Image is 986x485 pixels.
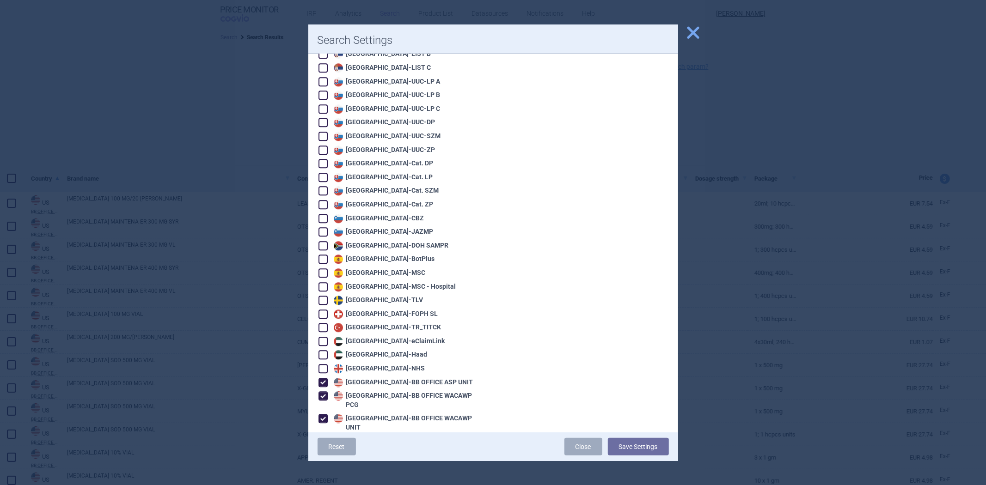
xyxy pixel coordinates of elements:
div: [GEOGRAPHIC_DATA] - BB OFFICE WACAWP UNIT [331,414,484,432]
div: [GEOGRAPHIC_DATA] - UUC-DP [331,118,435,127]
div: [GEOGRAPHIC_DATA] - NHS [331,364,425,373]
div: [GEOGRAPHIC_DATA] - DOH SAMPR [331,241,449,250]
div: [GEOGRAPHIC_DATA] - UUC-ZP [331,145,435,155]
div: [GEOGRAPHIC_DATA] - Cat. LP [331,173,433,182]
div: [GEOGRAPHIC_DATA] - UUC-LP A [331,77,441,86]
img: Slovakia [334,200,343,209]
div: [GEOGRAPHIC_DATA] - MSC [331,268,426,278]
div: [GEOGRAPHIC_DATA] - Cat. ZP [331,200,434,209]
div: [GEOGRAPHIC_DATA] - BB OFFICE WACAWP PCG [331,391,484,409]
img: United Arab Emirates [334,337,343,346]
img: Slovenia [334,214,343,223]
img: Slovakia [334,118,343,127]
div: [GEOGRAPHIC_DATA] - TR_TITCK [331,323,441,332]
img: Serbia [334,63,343,73]
img: Spain [334,255,343,264]
img: Slovakia [334,145,343,155]
img: United Kingdom [334,364,343,373]
img: Slovakia [334,91,343,100]
img: United Arab Emirates [334,350,343,359]
img: Spain [334,268,343,278]
img: Slovakia [334,132,343,141]
h1: Search Settings [318,34,669,47]
div: [GEOGRAPHIC_DATA] - BotPlus [331,255,435,264]
div: [GEOGRAPHIC_DATA] - FOPH SL [331,309,438,319]
div: [GEOGRAPHIC_DATA] - TLV [331,296,423,305]
div: [GEOGRAPHIC_DATA] - UUC-LP B [331,91,441,100]
img: Sweden [334,296,343,305]
div: [GEOGRAPHIC_DATA] - LIST C [331,63,431,73]
img: Slovakia [334,173,343,182]
div: [GEOGRAPHIC_DATA] - BB OFFICE ASP UNIT [331,378,473,387]
img: United States [334,378,343,387]
div: [GEOGRAPHIC_DATA] - UUC-SZM [331,132,441,141]
img: United States [334,414,343,423]
img: Slovakia [334,186,343,195]
img: Switzerland [334,309,343,319]
div: [GEOGRAPHIC_DATA] - JAZMP [331,227,434,236]
img: Slovenia [334,227,343,236]
div: [GEOGRAPHIC_DATA] - eClaimLink [331,337,445,346]
div: [GEOGRAPHIC_DATA] - Haad [331,350,428,359]
div: [GEOGRAPHIC_DATA] - UUC-LP C [331,104,441,114]
button: Save Settings [608,438,669,455]
img: Serbia [334,49,343,59]
div: [GEOGRAPHIC_DATA] - LIST B [331,49,431,59]
img: South Africa [334,241,343,250]
img: Slovakia [334,77,343,86]
a: Close [564,438,602,455]
img: Turkey [334,323,343,332]
img: Slovakia [334,104,343,114]
div: [GEOGRAPHIC_DATA] - CBZ [331,214,424,223]
div: [GEOGRAPHIC_DATA] - MSC - Hospital [331,282,456,291]
a: Reset [318,438,356,455]
div: [GEOGRAPHIC_DATA] - Cat. SZM [331,186,439,195]
div: [GEOGRAPHIC_DATA] - Cat. DP [331,159,434,168]
img: Spain [334,282,343,291]
img: Slovakia [334,159,343,168]
img: United States [334,391,343,400]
